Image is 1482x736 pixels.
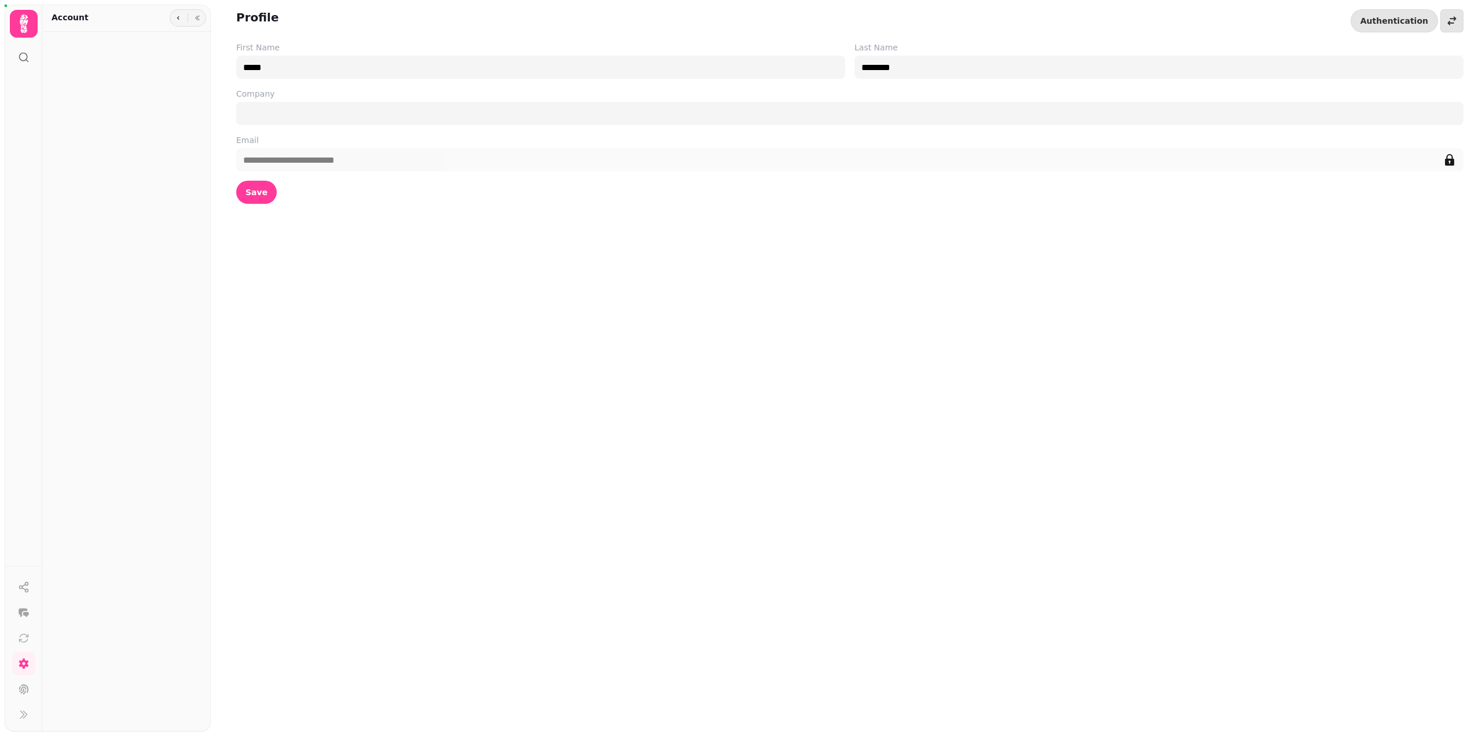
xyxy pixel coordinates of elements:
[1360,17,1428,25] span: Authentication
[245,188,267,196] span: Save
[52,12,89,23] h2: Account
[236,134,1463,146] label: Email
[854,42,1463,53] label: Last Name
[236,88,1463,100] label: Company
[1438,148,1461,171] button: edit
[236,42,845,53] label: First Name
[1351,9,1438,32] button: Authentication
[236,181,277,204] button: Save
[236,9,279,25] h2: Profile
